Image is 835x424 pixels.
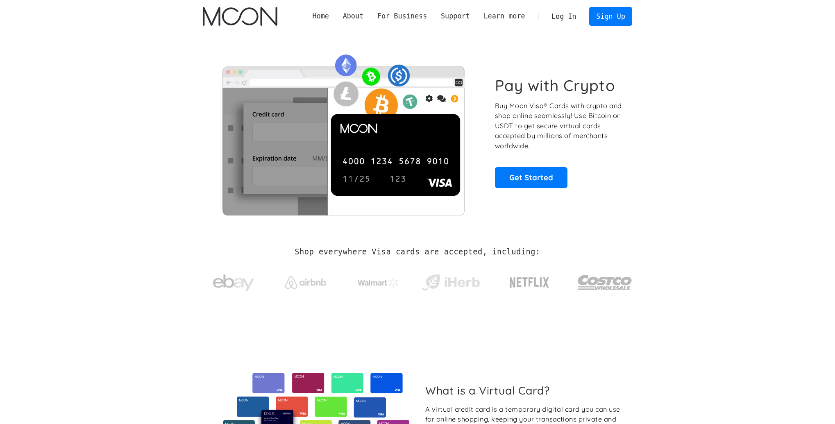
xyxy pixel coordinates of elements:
[203,7,277,26] img: Moon Logo
[483,11,525,21] div: Learn more
[420,264,481,297] a: iHerb
[336,11,370,21] div: About
[203,7,277,26] a: home
[203,49,483,215] img: Moon Cards let you spend your crypto anywhere Visa is accepted.
[275,268,336,293] a: Airbnb
[589,7,632,25] a: Sign Up
[295,247,540,256] h2: Shop everywhere Visa cards are accepted, including:
[358,278,399,288] img: Walmart
[495,101,623,151] p: Buy Moon Visa® Cards with crypto and shop online seamlessly! Use Bitcoin or USDT to get secure vi...
[203,262,264,300] a: ebay
[306,11,336,21] a: Home
[343,11,364,21] div: About
[348,270,409,292] a: Walmart
[420,272,481,293] img: iHerb
[477,11,532,21] div: Learn more
[495,76,615,95] h1: Pay with Crypto
[493,264,566,297] a: Netflix
[285,276,326,289] img: Airbnb
[377,11,427,21] div: For Business
[370,11,434,21] div: For Business
[425,384,626,397] h2: What is a Virtual Card?
[577,267,632,298] img: Costco
[509,272,550,293] img: Netflix
[495,167,567,188] a: Get Started
[577,259,632,302] a: Costco
[545,7,583,25] a: Log In
[441,11,470,21] div: Support
[213,270,254,296] img: ebay
[434,11,476,21] div: Support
